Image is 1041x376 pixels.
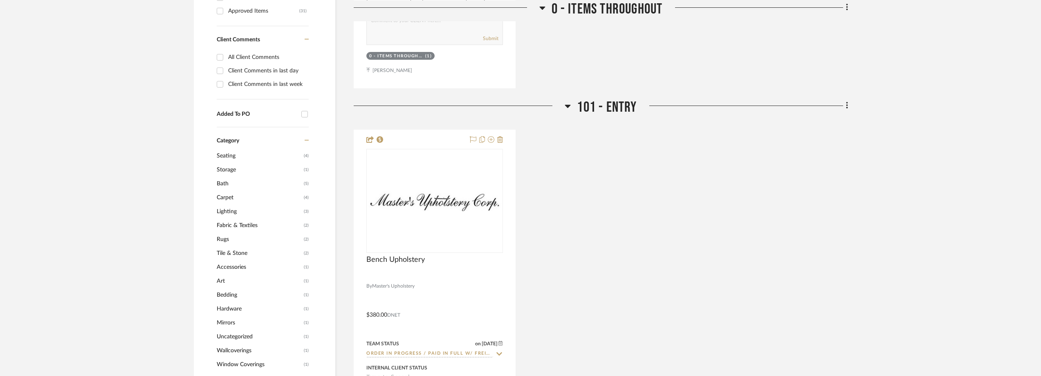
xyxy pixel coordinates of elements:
span: Tile & Stone [217,246,302,260]
span: Mirrors [217,316,302,330]
span: Rugs [217,232,302,246]
span: (2) [304,247,309,260]
div: All Client Comments [228,51,307,64]
span: Master's Upholstery [372,282,415,290]
span: Wallcoverings [217,344,302,358]
span: Bench Upholstery [366,255,425,264]
span: Window Coverings [217,358,302,371]
img: Bench Upholstery [367,191,502,211]
span: (2) [304,219,309,232]
div: (1) [425,53,432,59]
span: Bath [217,177,302,191]
span: Storage [217,163,302,177]
span: Bedding [217,288,302,302]
div: Internal Client Status [366,364,427,371]
span: (4) [304,149,309,162]
button: Submit [483,35,498,42]
span: Accessories [217,260,302,274]
span: (2) [304,233,309,246]
span: (1) [304,330,309,343]
div: Team Status [366,340,399,347]
span: (1) [304,163,309,176]
div: Added To PO [217,111,297,118]
span: Uncategorized [217,330,302,344]
span: Art [217,274,302,288]
div: Client Comments in last week [228,78,307,91]
span: (1) [304,275,309,288]
div: Client Comments in last day [228,64,307,77]
span: (1) [304,302,309,315]
input: Type to Search… [366,350,493,358]
span: Category [217,137,239,144]
div: 0 - Items Throughout [369,53,423,59]
span: (1) [304,261,309,274]
span: Client Comments [217,37,260,43]
span: Seating [217,149,302,163]
span: (3) [304,205,309,218]
span: Fabric & Textiles [217,218,302,232]
span: [DATE] [481,341,498,347]
span: (1) [304,358,309,371]
span: (4) [304,191,309,204]
span: Lighting [217,205,302,218]
span: Hardware [217,302,302,316]
div: Approved Items [228,5,299,18]
div: (31) [299,5,307,18]
span: (1) [304,344,309,357]
span: Carpet [217,191,302,205]
span: By [366,282,372,290]
span: (1) [304,288,309,302]
span: 101 - Entry [577,99,637,116]
span: on [475,341,481,346]
span: (1) [304,316,309,329]
span: (5) [304,177,309,190]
